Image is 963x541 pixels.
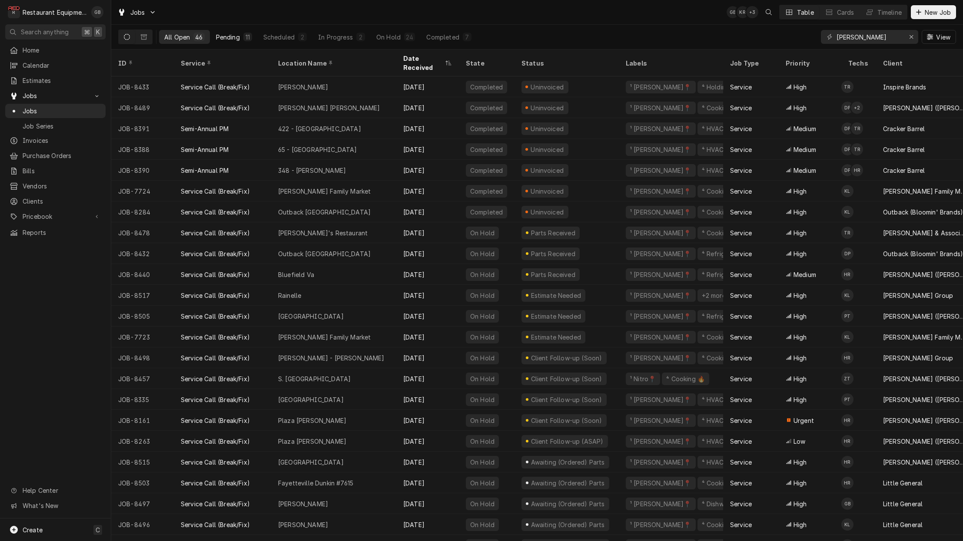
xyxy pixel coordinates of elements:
div: DP [841,122,853,135]
a: Go to Jobs [114,5,160,20]
div: Hunter Ralston's Avatar [841,352,853,364]
div: 11 [245,33,250,42]
div: Uninvoiced [530,145,565,154]
div: [DATE] [396,97,459,118]
span: Create [23,526,43,534]
span: High [794,208,807,217]
div: Uninvoiced [530,187,565,196]
div: ⁴ Cooking 🔥 [701,353,741,363]
div: GB [727,6,739,18]
div: JOB-8489 [111,97,174,118]
button: View [922,30,956,44]
span: Medium [794,166,816,175]
div: ⁴ Holding & Warming ♨️ [701,82,773,92]
div: [DATE] [396,285,459,306]
div: On Hold [469,333,495,342]
span: Clients [23,197,101,206]
div: 2 [300,33,305,42]
div: Uninvoiced [530,103,565,112]
div: 46 [195,33,203,42]
div: Techs [848,59,869,68]
div: HR [851,164,863,176]
div: Outback [GEOGRAPHIC_DATA] [278,208,371,217]
div: Cards [837,8,854,17]
div: Service [730,333,752,342]
span: Medium [794,270,816,279]
div: KR [737,6,749,18]
div: On Hold [376,33,401,42]
button: New Job [911,5,956,19]
div: Estimate Needed [530,333,582,342]
div: GB [91,6,103,18]
div: JOB-8433 [111,76,174,97]
span: High [794,395,807,404]
div: Outback (Bloomin' Brands) [883,208,963,217]
a: Bills [5,164,106,178]
a: Go to Jobs [5,89,106,103]
div: [DATE] [396,201,459,222]
div: JOB-8161 [111,410,174,431]
div: JOB-8388 [111,139,174,160]
div: [PERSON_NAME] Group [883,353,953,363]
div: [DATE] [396,368,459,389]
div: + 3 [746,6,758,18]
div: Service Call (Break/Fix) [181,395,250,404]
div: Completed [426,33,459,42]
span: View [934,33,952,42]
div: All Open [164,33,190,42]
div: Service [730,103,752,112]
div: 24 [406,33,413,42]
div: Service [730,208,752,217]
div: JOB-8457 [111,368,174,389]
a: Go to What's New [5,498,106,513]
span: Jobs [130,8,145,17]
span: Invoices [23,136,101,145]
span: High [794,374,807,383]
div: Service [181,59,262,68]
div: Service Call (Break/Fix) [181,270,250,279]
div: 348 - [PERSON_NAME] [278,166,346,175]
div: ¹ [PERSON_NAME]📍 [629,270,692,279]
div: +2 more [701,291,727,300]
div: JOB-8505 [111,306,174,327]
div: 's Avatar [851,102,863,114]
div: ¹ [PERSON_NAME]📍 [629,395,692,404]
div: Client Follow-up (Soon) [530,374,603,383]
div: ⁴ Cooking 🔥 [701,208,741,217]
span: C [96,525,100,534]
div: ⁴ HVAC 🌡️ [701,124,734,133]
div: R [8,6,20,18]
div: Service [730,374,752,383]
div: [DATE] [396,306,459,327]
div: [DATE] [396,76,459,97]
div: DP [841,164,853,176]
div: [PERSON_NAME] Family Market [278,333,371,342]
div: Service [730,82,752,92]
div: Priority [786,59,833,68]
div: On Hold [469,270,495,279]
div: Service [730,395,752,404]
span: High [794,228,807,238]
a: Job Series [5,119,106,133]
div: ¹ Nitro📍 [629,374,657,383]
div: Completed [469,103,504,112]
span: High [794,353,807,363]
div: Donovan Pruitt's Avatar [841,247,853,260]
div: ¹ [PERSON_NAME]📍 [629,249,692,258]
div: Completed [469,145,504,154]
a: Invoices [5,133,106,148]
div: Restaurant Equipment Diagnostics [23,8,86,17]
button: Erase input [904,30,918,44]
span: Medium [794,145,816,154]
div: ⁴ HVAC 🌡️ [701,166,734,175]
div: Kelli Robinette's Avatar [737,6,749,18]
div: Service Call (Break/Fix) [181,187,250,196]
div: 65 - [GEOGRAPHIC_DATA] [278,145,357,154]
span: Job Series [23,122,101,131]
div: [PERSON_NAME] Group [883,291,953,300]
div: JOB-8517 [111,285,174,306]
span: Jobs [23,91,88,100]
div: [DATE] [396,160,459,181]
div: 2 [358,33,363,42]
div: ¹ [PERSON_NAME]📍 [629,208,692,217]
